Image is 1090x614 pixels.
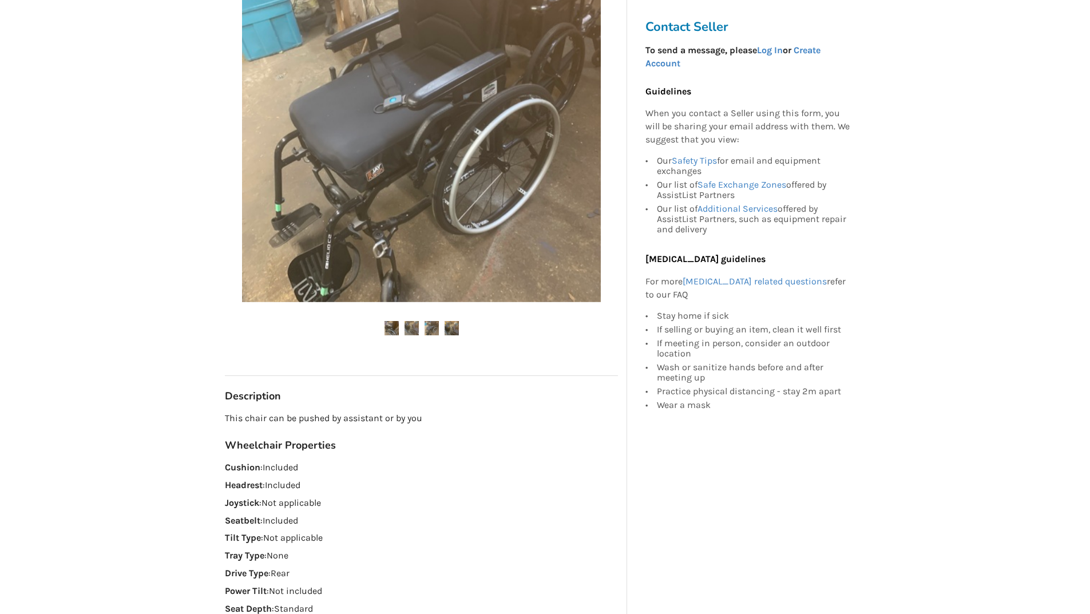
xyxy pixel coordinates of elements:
p: : Not included [225,585,618,598]
strong: Seat Depth [225,603,272,614]
div: Wash or sanitize hands before and after meeting up [657,361,850,385]
div: Practice physical distancing - stay 2m apart [657,385,850,398]
img: wheelchair -wheelchair-mobility-surrey-assistlist-listing [445,321,459,335]
strong: Headrest [225,480,263,490]
h3: Description [225,390,618,403]
h3: Wheelchair Properties [225,439,618,452]
strong: Seatbelt [225,515,260,526]
p: For more refer to our FAQ [645,275,850,302]
strong: Power Tilt [225,585,267,596]
strong: To send a message, please or [645,45,821,69]
p: When you contact a Seller using this form, you will be sharing your email address with them. We s... [645,108,850,147]
div: Our list of offered by AssistList Partners, such as equipment repair and delivery [657,202,850,235]
div: If meeting in person, consider an outdoor location [657,336,850,361]
h3: Contact Seller [645,19,856,35]
p: : Rear [225,567,618,580]
p: : Included [225,479,618,492]
strong: Tilt Type [225,532,261,543]
p: : Not applicable [225,497,618,510]
b: Guidelines [645,86,691,97]
div: Our list of offered by AssistList Partners [657,178,850,202]
div: Wear a mask [657,398,850,410]
strong: Drive Type [225,568,268,579]
strong: Joystick [225,497,259,508]
strong: Cushion [225,462,260,473]
img: wheelchair -wheelchair-mobility-surrey-assistlist-listing [385,321,399,335]
p: : Not applicable [225,532,618,545]
b: [MEDICAL_DATA] guidelines [645,253,766,264]
a: Additional Services [697,203,778,214]
p: : Included [225,514,618,528]
a: Safety Tips [672,155,717,166]
div: Our for email and equipment exchanges [657,156,850,178]
img: wheelchair -wheelchair-mobility-surrey-assistlist-listing [405,321,419,335]
a: [MEDICAL_DATA] related questions [683,276,827,287]
a: Log In [757,45,783,56]
p: : None [225,549,618,562]
p: : Included [225,461,618,474]
div: If selling or buying an item, clean it well first [657,323,850,336]
p: This chair can be pushed by assistant or by you [225,412,618,425]
a: Safe Exchange Zones [697,179,786,190]
strong: Tray Type [225,550,264,561]
div: Stay home if sick [657,311,850,323]
img: wheelchair -wheelchair-mobility-surrey-assistlist-listing [425,321,439,335]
